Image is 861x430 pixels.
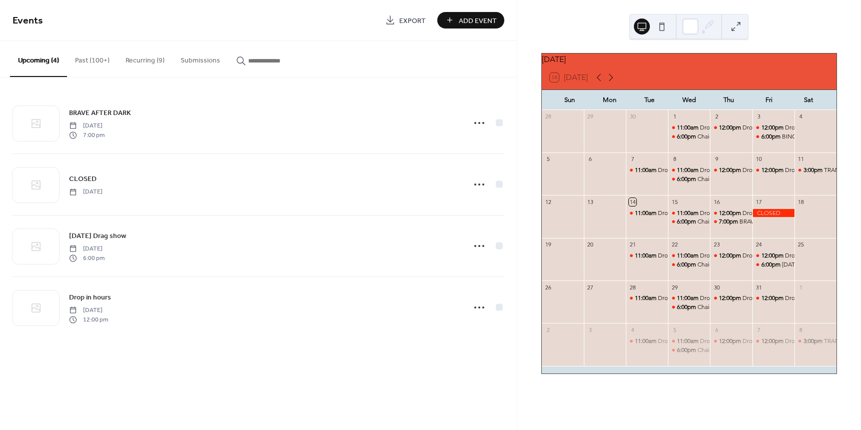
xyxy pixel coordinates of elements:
div: Drop in hours [658,294,694,302]
div: Drop in hours [626,337,668,345]
span: 6:00pm [677,303,697,311]
span: BRAVE AFTER DARK [69,108,131,118]
div: Chair Yoga [697,217,726,226]
div: TRANScendence Peer Support Group [794,337,836,345]
button: Past (100+) [67,40,118,76]
span: 12:00pm [719,166,742,174]
div: 8 [671,155,678,163]
span: 11:00am [635,294,658,302]
div: Drop in hours [700,166,736,174]
span: 6:00 pm [69,253,105,262]
div: BINGO NIGHT [782,132,821,141]
div: [DATE] Drag show [782,260,829,269]
div: 11 [797,155,805,163]
div: Drop in hours [626,209,668,217]
div: Drop in hours [752,251,794,260]
span: 11:00am [677,337,700,345]
div: Drop in hours [752,294,794,302]
span: 6:00pm [677,217,697,226]
span: CLOSED [69,174,97,184]
div: 3 [587,326,594,333]
div: 15 [671,198,678,205]
div: Fri [749,90,789,110]
div: 21 [629,241,636,248]
span: Events [13,11,43,30]
div: Drop in hours [742,166,779,174]
div: Chair Yoga [697,303,726,311]
a: Add Event [437,12,504,28]
div: Drop in hours [700,251,736,260]
div: Drop in hours [742,251,779,260]
div: Drop in hours [626,251,668,260]
div: Thu [709,90,749,110]
div: Drop in hours [626,166,668,174]
div: Drop in hours [668,337,710,345]
div: Chair Yoga [697,132,726,141]
div: 19 [545,241,552,248]
div: [DATE] [542,53,836,65]
div: Chair Yoga [668,132,710,141]
div: Mon [589,90,629,110]
span: 6:00pm [761,260,782,269]
span: 12:00pm [719,209,742,217]
div: 16 [713,198,720,205]
button: Recurring (9) [118,40,173,76]
span: 3:00pm [803,166,824,174]
div: 30 [713,283,720,291]
div: Drop in hours [742,294,779,302]
span: Drop in hours [69,292,111,303]
div: 1 [671,113,678,120]
span: [DATE] [69,121,105,130]
div: Drop in hours [752,123,794,132]
div: Chair Yoga [697,260,726,269]
div: Drop in hours [700,209,736,217]
div: Drop in hours [742,337,779,345]
div: 8 [797,326,805,333]
div: 7 [755,326,763,333]
a: Drop in hours [69,291,111,303]
div: 13 [587,198,594,205]
div: 27 [587,283,594,291]
span: Add Event [459,15,497,26]
div: Drop in hours [785,294,821,302]
div: 3 [755,113,763,120]
span: 12:00pm [719,294,742,302]
div: 23 [713,241,720,248]
button: Submissions [173,40,228,76]
div: Drop in hours [742,123,779,132]
span: 7:00 pm [69,130,105,139]
div: 7 [629,155,636,163]
div: Drop in hours [752,166,794,174]
div: 31 [755,283,763,291]
span: 11:00am [635,166,658,174]
div: BINGO NIGHT [752,132,794,141]
div: Chair Yoga [668,346,710,354]
div: 4 [629,326,636,333]
div: Drop in hours [658,209,694,217]
div: Drop in hours [668,294,710,302]
span: 6:00pm [677,346,697,354]
div: Chair Yoga [668,175,710,183]
div: Drop in hours [785,123,821,132]
span: 7:00pm [719,217,739,226]
span: 11:00am [677,166,700,174]
div: Drop in hours [668,209,710,217]
div: Drop in hours [742,209,779,217]
div: Drop in hours [700,294,736,302]
div: Drop in hours [710,123,752,132]
div: Drop in hours [710,166,752,174]
div: 4 [797,113,805,120]
a: CLOSED [69,173,97,184]
span: 12:00pm [761,337,785,345]
div: CLOSED [752,209,794,217]
div: 5 [671,326,678,333]
span: 12:00pm [719,251,742,260]
div: Sat [788,90,828,110]
div: Drop in hours [785,166,821,174]
div: 14 [629,198,636,205]
div: Chair Yoga [668,217,710,226]
span: 12:00pm [761,251,785,260]
div: Chair Yoga [668,303,710,311]
span: 6:00pm [677,260,697,269]
div: Drop in hours [710,337,752,345]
